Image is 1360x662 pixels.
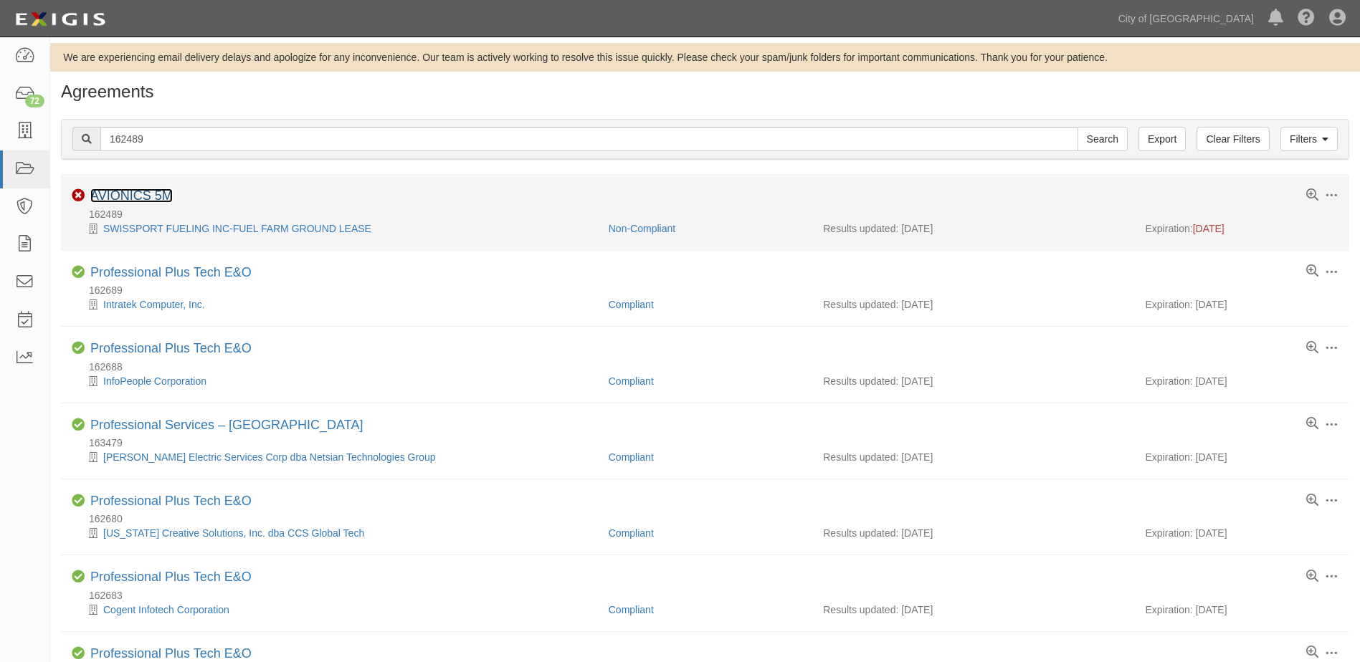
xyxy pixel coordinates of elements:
[90,570,252,585] div: Professional Plus Tech E&O
[72,297,598,312] div: Intratek Computer, Inc.
[823,374,1123,388] div: Results updated: [DATE]
[90,646,252,661] a: Professional Plus Tech E&O
[90,418,363,432] a: Professional Services – [GEOGRAPHIC_DATA]
[103,451,436,463] a: [PERSON_NAME] Electric Services Corp dba Netsian Technologies Group
[72,266,85,279] i: Compliant
[823,603,1123,617] div: Results updated: [DATE]
[609,604,654,615] a: Compliant
[103,223,371,234] a: SWISSPORT FUELING INC-FUEL FARM GROUND LEASE
[1306,342,1318,355] a: View results summary
[50,50,1360,64] div: We are experiencing email delivery delays and apologize for any inconvenience. Our team is active...
[1078,127,1128,151] input: Search
[90,646,252,662] div: Professional Plus Tech E&O
[1145,450,1338,464] div: Expiration: [DATE]
[1197,127,1269,151] a: Clear Filters
[1145,297,1338,312] div: Expiration: [DATE]
[90,494,252,508] a: Professional Plus Tech E&O
[72,436,1349,450] div: 163479
[72,450,598,464] div: Wilson Electric Services Corp dba Netsian Technologies Group
[103,375,206,387] a: InfoPeople Corporation
[90,188,173,204] div: AVIONICS 5M
[72,494,85,507] i: Compliant
[103,527,364,539] a: [US_STATE] Creative Solutions, Inc. dba CCS Global Tech
[823,221,1123,236] div: Results updated: [DATE]
[1306,189,1318,202] a: View results summary
[609,299,654,310] a: Compliant
[72,283,1349,297] div: 162689
[25,95,44,107] div: 72
[72,512,1349,526] div: 162680
[1298,10,1315,27] i: Help Center - Complianz
[609,223,675,234] a: Non-Compliant
[1138,127,1186,151] a: Export
[72,360,1349,374] div: 162688
[1193,223,1225,234] span: [DATE]
[1306,418,1318,431] a: View results summary
[1280,127,1338,151] a: Filters
[103,604,229,615] a: Cogent Infotech Corporation
[72,603,598,617] div: Cogent Infotech Corporation
[61,82,1349,101] h1: Agreements
[609,527,654,539] a: Compliant
[1306,570,1318,583] a: View results summary
[72,526,598,540] div: California Creative Solutions, Inc. dba CCS Global Tech
[1306,265,1318,278] a: View results summary
[609,451,654,463] a: Compliant
[1145,374,1338,388] div: Expiration: [DATE]
[72,647,85,660] i: Compliant
[609,375,654,387] a: Compliant
[1111,4,1261,33] a: City of [GEOGRAPHIC_DATA]
[72,418,85,431] i: Compliant
[72,221,598,236] div: SWISSPORT FUELING INC-FUEL FARM GROUND LEASE
[72,342,85,355] i: Compliant
[90,265,252,279] a: Professional Plus Tech E&O
[823,297,1123,312] div: Results updated: [DATE]
[72,570,85,583] i: Compliant
[90,341,252,355] a: Professional Plus Tech E&O
[72,207,1349,221] div: 162489
[11,6,110,32] img: logo-5460c22ac91f19d4615b14bd174203de0afe785f0fc80cf4dbbc73dc1793850b.png
[1145,603,1338,617] div: Expiration: [DATE]
[1306,646,1318,659] a: View results summary
[72,588,1349,603] div: 162683
[90,418,363,433] div: Professional Services – Airside
[103,299,205,310] a: Intratek Computer, Inc.
[90,341,252,357] div: Professional Plus Tech E&O
[90,570,252,584] a: Professional Plus Tech E&O
[823,526,1123,540] div: Results updated: [DATE]
[90,265,252,281] div: Professional Plus Tech E&O
[1145,221,1338,236] div: Expiration:
[90,188,173,203] a: AVIONICS 5M
[90,494,252,509] div: Professional Plus Tech E&O
[72,374,598,388] div: InfoPeople Corporation
[72,189,85,202] i: Non-Compliant
[100,127,1078,151] input: Search
[1145,526,1338,540] div: Expiration: [DATE]
[1306,494,1318,507] a: View results summary
[823,450,1123,464] div: Results updated: [DATE]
